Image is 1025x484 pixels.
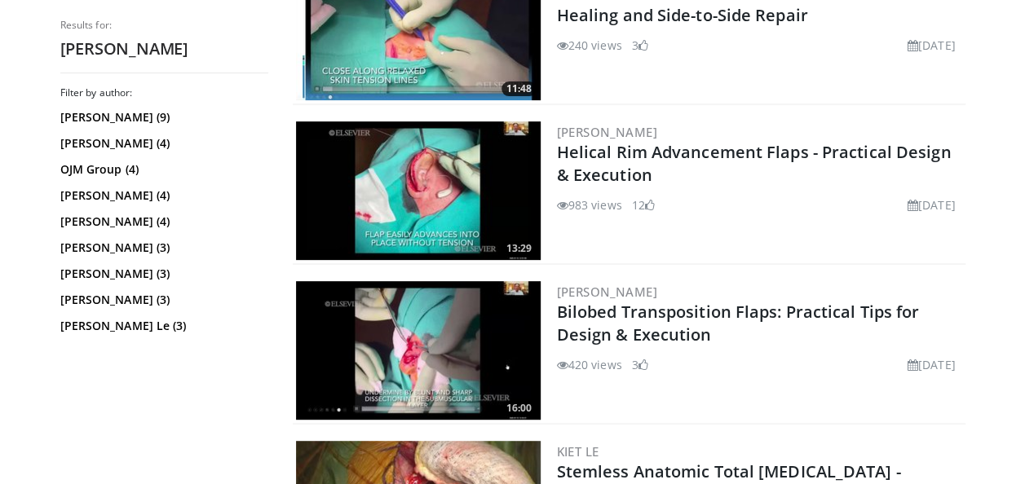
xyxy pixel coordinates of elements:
span: 13:29 [501,241,537,256]
h3: Filter by author: [60,86,268,99]
p: Results for: [60,19,268,32]
a: [PERSON_NAME] (3) [60,240,264,256]
a: [PERSON_NAME] (9) [60,109,264,125]
li: 3 [632,37,648,54]
a: [PERSON_NAME] (4) [60,213,264,230]
a: Bilobed Transposition Flaps: Practical Tips for Design & Execution [557,301,920,345]
li: 12 [632,196,655,213]
span: 11:48 [501,81,537,96]
a: [PERSON_NAME] (4) [60,187,264,204]
a: [PERSON_NAME] (4) [60,135,264,152]
img: d997336d-5856-4f03-a8a4-bfec994aed20.300x170_q85_crop-smart_upscale.jpg [296,121,541,260]
li: [DATE] [908,37,956,54]
a: [PERSON_NAME] [557,124,657,140]
a: [PERSON_NAME] Le (3) [60,318,264,334]
a: [PERSON_NAME] (3) [60,266,264,282]
li: 420 views [557,356,622,373]
h2: [PERSON_NAME] [60,38,268,59]
img: dc70ee2b-6b72-4f8c-83b3-69163a13a07e.300x170_q85_crop-smart_upscale.jpg [296,281,541,420]
a: Helical Rim Advancement Flaps - Practical Design & Execution [557,141,952,186]
li: 983 views [557,196,622,213]
li: [DATE] [908,196,956,213]
a: Kiet Le [557,443,599,460]
a: [PERSON_NAME] (3) [60,292,264,308]
a: [PERSON_NAME] [557,284,657,300]
a: 13:29 [296,121,541,260]
li: 3 [632,356,648,373]
a: 16:00 [296,281,541,420]
span: 16:00 [501,401,537,416]
li: 240 views [557,37,622,54]
li: [DATE] [908,356,956,373]
a: OJM Group (4) [60,161,264,178]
